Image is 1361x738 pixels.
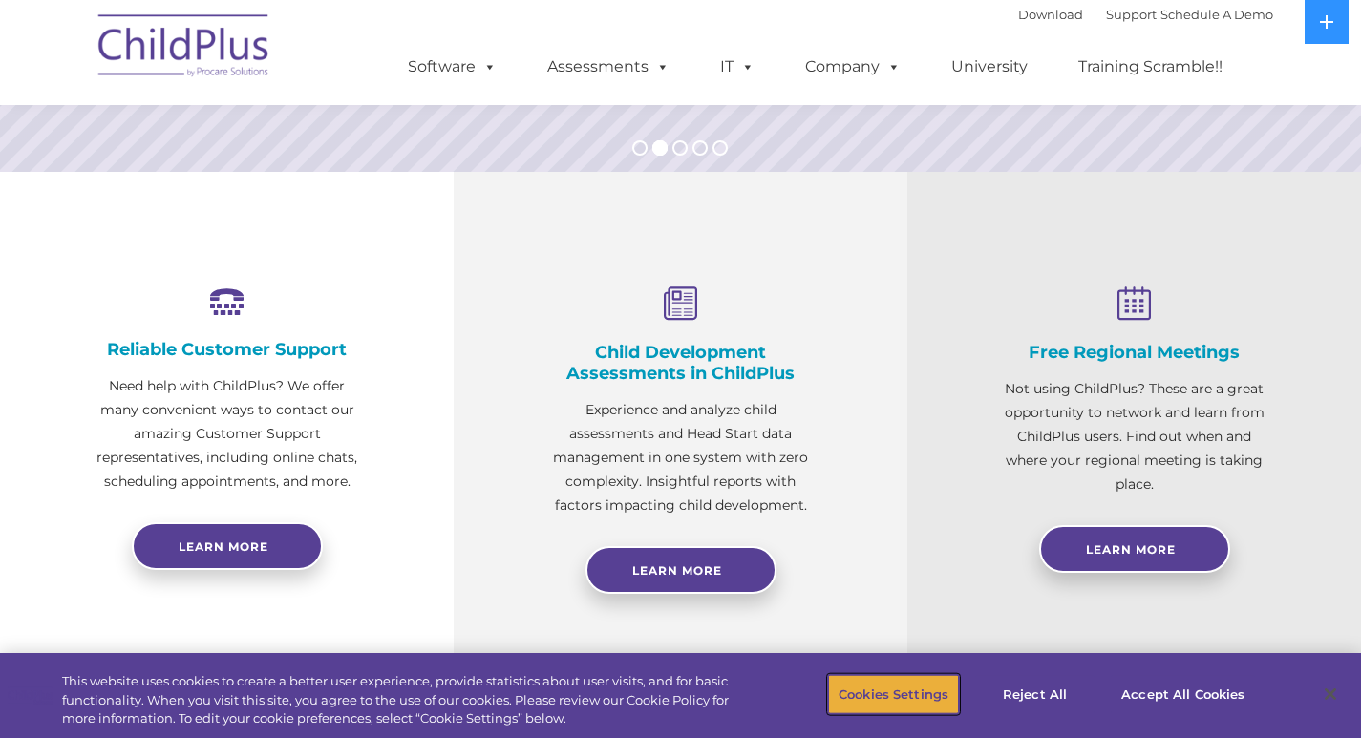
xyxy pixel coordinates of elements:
span: Learn more [179,539,268,554]
a: Download [1018,7,1083,22]
p: Experience and analyze child assessments and Head Start data management in one system with zero c... [549,398,812,517]
a: Learn More [585,546,776,594]
span: Learn More [632,563,722,578]
span: Last name [266,126,324,140]
a: Learn More [1039,525,1230,573]
a: Assessments [528,48,689,86]
p: Not using ChildPlus? These are a great opportunity to network and learn from ChildPlus users. Fin... [1003,377,1265,496]
img: ChildPlus by Procare Solutions [89,1,280,96]
button: Accept All Cookies [1111,674,1255,714]
span: Learn More [1086,542,1176,557]
h4: Free Regional Meetings [1003,342,1265,363]
a: IT [701,48,774,86]
a: Schedule A Demo [1160,7,1273,22]
a: Company [786,48,920,86]
a: Software [389,48,516,86]
font: | [1018,7,1273,22]
a: Support [1106,7,1157,22]
span: Phone number [266,204,347,219]
a: Learn more [132,522,323,570]
button: Cookies Settings [828,674,959,714]
h4: Reliable Customer Support [96,339,358,360]
button: Close [1309,673,1351,715]
p: Need help with ChildPlus? We offer many convenient ways to contact our amazing Customer Support r... [96,374,358,494]
div: This website uses cookies to create a better user experience, provide statistics about user visit... [62,672,749,728]
a: Training Scramble!! [1059,48,1242,86]
button: Reject All [975,674,1095,714]
h4: Child Development Assessments in ChildPlus [549,342,812,384]
a: University [932,48,1047,86]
